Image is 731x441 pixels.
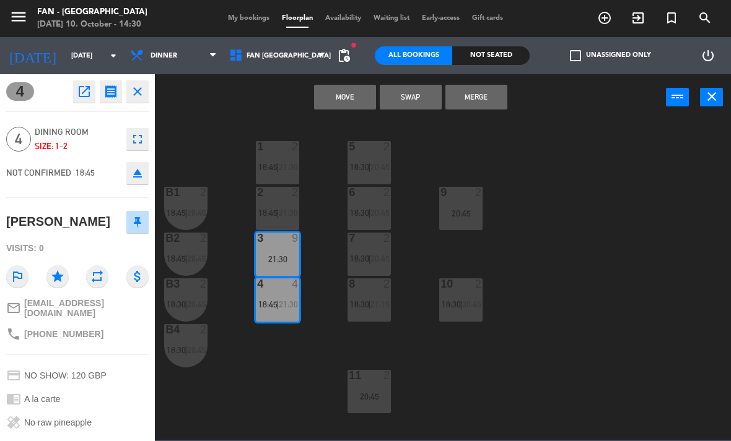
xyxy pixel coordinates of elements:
[86,265,108,288] i: repeat
[670,89,685,104] i: power_input
[187,345,206,355] span: 20:45
[367,15,416,22] span: Waiting list
[6,301,21,315] i: mail_outline
[6,238,149,259] div: Visits: 0
[222,15,276,22] span: My bookings
[126,162,149,184] button: eject
[167,299,186,309] span: 18:30
[475,278,483,289] div: 2
[167,208,186,218] span: 18:45
[6,168,71,178] span: NOT CONFIRMED
[6,265,28,288] i: outlined_flag
[126,80,149,103] button: close
[37,6,147,19] div: Fan - [GEOGRAPHIC_DATA]
[6,298,149,318] a: mail_outline[EMAIL_ADDRESS][DOMAIN_NAME]
[24,394,60,404] span: A la carte
[440,187,441,198] div: 9
[383,278,391,289] div: 2
[247,52,331,60] span: Fan [GEOGRAPHIC_DATA]
[37,19,147,31] div: [DATE] 10. October - 14:30
[276,162,279,172] span: |
[165,324,166,335] div: B4
[200,324,208,335] div: 2
[6,392,21,406] i: chrome_reader_mode
[258,299,278,309] span: 18:45
[185,208,187,218] span: |
[597,11,612,25] i: add_circle_outline
[6,127,31,152] span: 4
[462,299,481,309] span: 20:45
[336,48,351,63] span: pending_actions
[570,50,651,61] label: Unassigned only
[475,187,483,198] div: 2
[6,327,21,341] i: phone
[368,162,370,172] span: |
[200,187,208,198] div: 2
[350,41,357,49] span: fiber_manual_record
[6,415,21,430] i: healing
[439,209,483,218] div: 20:45
[701,48,716,63] i: power_settings_new
[348,392,391,401] div: 20:45
[704,89,719,104] i: close
[6,212,110,232] div: [PERSON_NAME]
[24,329,103,339] span: [PHONE_NUMBER]
[688,7,722,28] span: SEARCH
[698,11,712,25] i: search
[588,7,621,28] span: BOOK TABLE
[165,187,166,198] div: B1
[319,15,367,22] span: Availability
[383,141,391,152] div: 2
[73,80,95,103] button: open_in_new
[621,7,655,28] span: WALK IN
[350,208,369,218] span: 18:30
[24,417,92,427] span: No raw pineapple
[452,46,530,65] div: Not seated
[258,208,278,218] span: 18:45
[185,299,187,309] span: |
[383,370,391,381] div: 2
[256,255,299,263] div: 21:30
[375,46,452,65] div: All Bookings
[292,187,299,198] div: 2
[279,162,298,172] span: 21:30
[700,88,723,106] button: close
[185,345,187,355] span: |
[165,278,166,289] div: B3
[350,162,369,172] span: 18:30
[368,254,370,263] span: |
[258,162,278,172] span: 18:45
[200,278,208,289] div: 2
[187,299,206,309] span: 20:45
[103,84,118,99] i: receipt
[292,233,299,244] div: 9
[460,299,462,309] span: |
[350,254,369,263] span: 18:30
[126,265,149,288] i: attach_money
[631,11,646,25] i: exit_to_app
[368,299,370,309] span: |
[383,187,391,198] div: 2
[292,141,299,152] div: 2
[35,139,120,153] div: Size: 1-2
[130,84,145,99] i: close
[466,15,509,22] span: Gift cards
[276,299,279,309] span: |
[276,208,279,218] span: |
[276,15,319,22] span: Floorplan
[167,254,186,263] span: 18:45
[370,254,390,263] span: 20:45
[167,345,186,355] span: 18:30
[445,85,507,109] button: Merge
[370,299,390,309] span: 21:15
[76,168,95,178] span: 18:45
[440,278,441,289] div: 10
[187,254,206,263] span: 20:45
[9,7,28,26] i: menu
[655,7,688,28] span: Special reservation
[442,299,461,309] span: 18:30
[570,50,581,61] span: check_box_outline_blank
